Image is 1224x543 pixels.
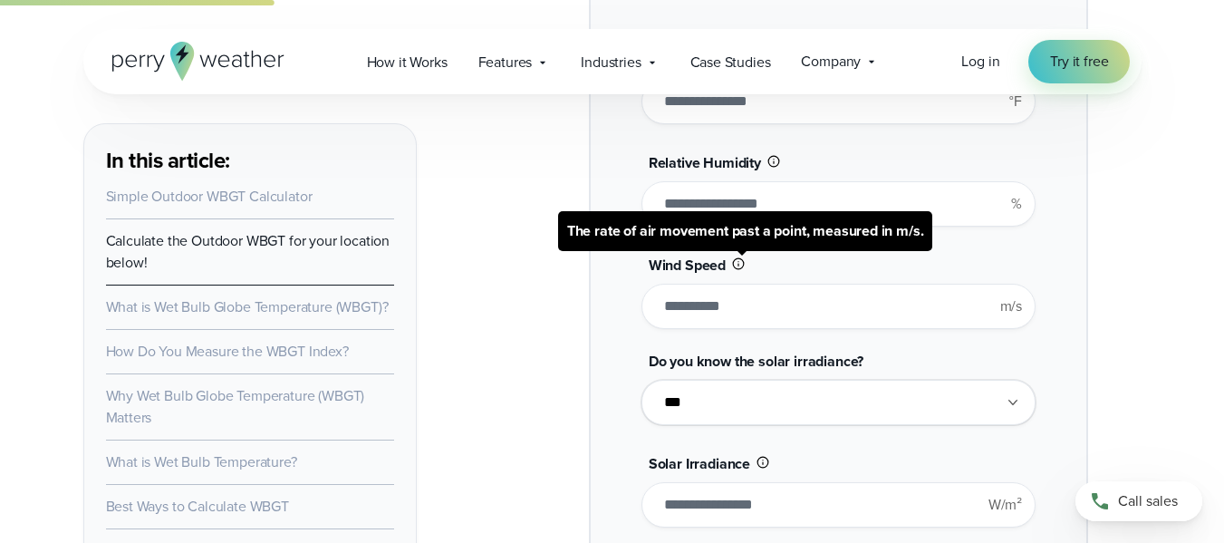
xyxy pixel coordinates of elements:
span: Solar Irradiance [649,453,750,474]
a: Case Studies [675,44,786,81]
a: What is Wet Bulb Temperature? [106,451,297,472]
a: Try it free [1028,40,1130,83]
span: Wind Speed [649,255,726,276]
h3: In this article: [106,146,394,175]
span: How it Works [367,52,448,73]
span: The rate of air movement past a point, measured in m/s. [558,211,933,251]
span: Do you know the solar irradiance? [649,351,863,372]
a: Simple Outdoor WBGT Calculator [106,186,313,207]
span: Call sales [1118,490,1178,512]
a: How Do You Measure the WBGT Index? [106,341,349,362]
a: Call sales [1075,481,1202,521]
span: Industries [581,52,641,73]
a: How it Works [352,44,463,81]
a: What is Wet Bulb Globe Temperature (WBGT)? [106,296,389,317]
span: Relative Humidity [649,152,761,173]
span: Features [478,52,533,73]
a: Best Ways to Calculate WBGT [106,496,289,517]
a: Why Wet Bulb Globe Temperature (WBGT) Matters [106,385,365,428]
span: Company [801,51,861,73]
a: Log in [961,51,999,73]
span: Case Studies [690,52,771,73]
span: Try it free [1050,51,1108,73]
a: Calculate the Outdoor WBGT for your location below! [106,230,390,273]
